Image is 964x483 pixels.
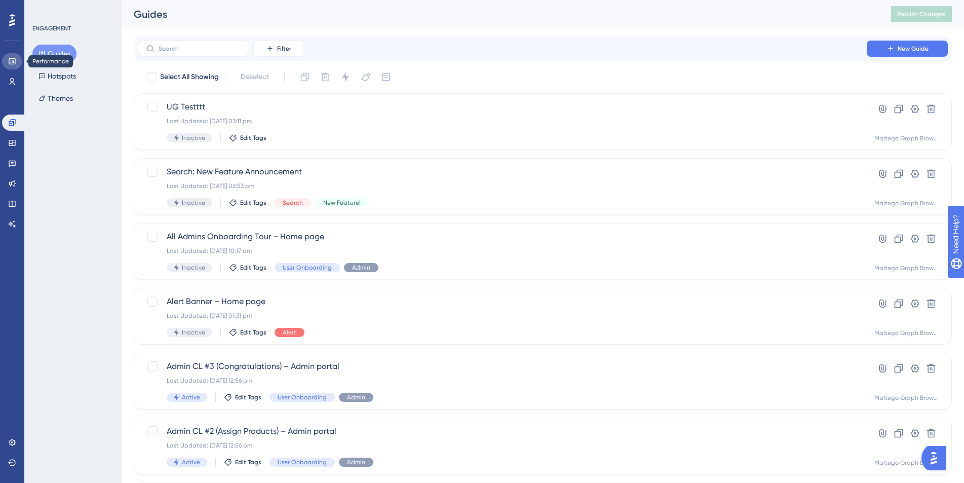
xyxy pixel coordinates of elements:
div: ENGAGEMENT [32,24,71,32]
div: Maltego Graph Browser [874,394,939,402]
span: Active [182,393,200,401]
span: Admin [347,458,365,466]
span: Publish Changes [897,10,946,18]
div: Maltego Graph Browser [874,134,939,142]
span: New Guide [898,45,929,53]
div: Last Updated: [DATE] 01:31 pm [167,312,838,320]
button: Edit Tags [229,264,266,272]
span: Search [283,199,303,207]
div: Last Updated: [DATE] 10:17 am [167,247,838,255]
span: Edit Tags [240,264,266,272]
input: Search [159,45,241,52]
span: Admin [347,393,365,401]
span: Inactive [182,264,205,272]
span: Search: New Feature Announcement [167,166,838,178]
div: Last Updated: [DATE] 02:53 pm [167,182,838,190]
span: Inactive [182,328,205,337]
span: Admin CL #2 (Assign Products) – Admin portal [167,425,838,437]
span: Edit Tags [240,134,266,142]
button: Edit Tags [229,199,266,207]
button: Publish Changes [891,6,952,22]
span: User Onboarding [278,458,327,466]
span: User Onboarding [283,264,332,272]
button: Edit Tags [224,458,261,466]
span: Select All Showing [160,71,219,83]
div: Last Updated: [DATE] 12:56 pm [167,441,838,450]
span: Edit Tags [240,328,266,337]
button: Hotspots [32,67,82,85]
span: Active [182,458,200,466]
span: Edit Tags [235,393,261,401]
button: Guides [32,45,76,63]
span: Admin [352,264,370,272]
div: Maltego Graph Browser [874,264,939,272]
span: User Onboarding [278,393,327,401]
span: Admin CL #3 (Congratulations) – Admin portal [167,360,838,373]
button: Edit Tags [224,393,261,401]
button: Edit Tags [229,134,266,142]
span: UG Testttt [167,101,838,113]
button: Filter [253,41,304,57]
button: New Guide [867,41,948,57]
span: Edit Tags [235,458,261,466]
span: All Admins Onboarding Tour – Home page [167,231,838,243]
span: Alert [283,328,296,337]
span: Need Help? [24,3,63,15]
div: Maltego Graph Browser [874,329,939,337]
span: New Feature! [323,199,361,207]
iframe: UserGuiding AI Assistant Launcher [921,443,952,473]
span: Alert Banner – Home page [167,295,838,308]
div: Last Updated: [DATE] 12:56 pm [167,377,838,385]
span: Inactive [182,199,205,207]
button: Edit Tags [229,328,266,337]
span: Deselect [241,71,269,83]
div: Maltego Graph Browser [874,199,939,207]
div: Last Updated: [DATE] 03:11 pm [167,117,838,125]
span: Edit Tags [240,199,266,207]
button: Deselect [232,68,278,86]
button: Themes [32,89,79,107]
div: Maltego Graph Browser [874,459,939,467]
span: Filter [277,45,291,53]
span: Inactive [182,134,205,142]
div: Guides [134,7,866,21]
